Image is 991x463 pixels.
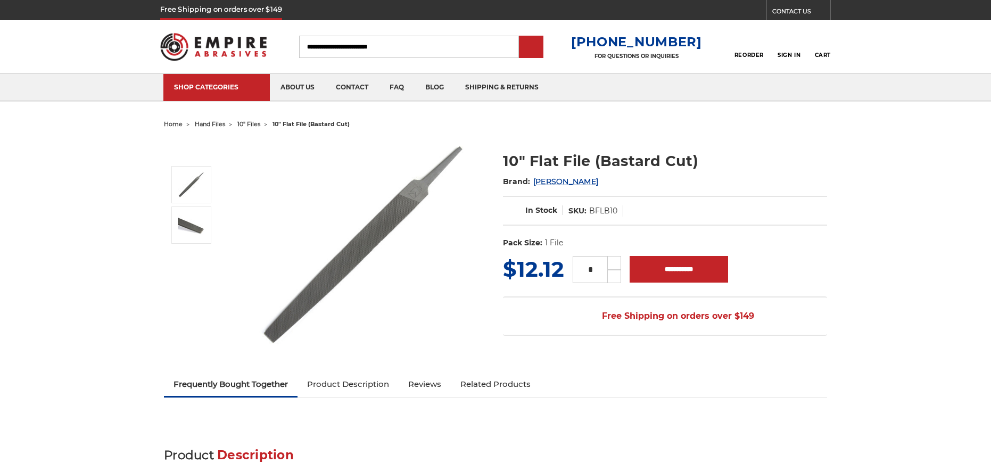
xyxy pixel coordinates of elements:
a: home [164,120,183,128]
a: Reorder [734,35,764,58]
a: contact [325,74,379,101]
a: [PHONE_NUMBER] [571,34,702,49]
dd: BFLB10 [589,205,617,217]
span: In Stock [525,205,557,215]
dt: SKU: [568,205,587,217]
span: Brand: [503,177,531,186]
a: CONTACT US [772,5,830,20]
input: Submit [521,37,542,58]
a: [PERSON_NAME] [533,177,598,186]
div: SHOP CATEGORIES [174,83,259,91]
a: about us [270,74,325,101]
span: $12.12 [503,256,564,282]
a: Reviews [399,373,451,396]
dt: Pack Size: [503,237,542,249]
a: 10" files [237,120,260,128]
a: Frequently Bought Together [164,373,298,396]
span: Description [217,448,294,462]
a: faq [379,74,415,101]
a: shipping & returns [455,74,549,101]
img: Empire Abrasives [160,26,267,68]
span: 10" flat file (bastard cut) [272,120,350,128]
a: Product Description [298,373,399,396]
img: 10" Flat Bastard File [178,171,204,198]
a: hand files [195,120,225,128]
h1: 10" Flat File (Bastard Cut) [503,151,827,171]
span: Free Shipping on orders over $149 [576,305,754,327]
span: Cart [815,52,831,59]
p: FOR QUESTIONS OR INQUIRIES [571,53,702,60]
a: Cart [815,35,831,59]
dd: 1 File [545,237,563,249]
span: Sign In [778,52,800,59]
span: Product [164,448,214,462]
span: Reorder [734,52,764,59]
img: 10" Flat Bastard File [255,139,468,350]
a: Related Products [451,373,540,396]
img: 10 inch flat file bastard double cut [178,215,204,235]
a: blog [415,74,455,101]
